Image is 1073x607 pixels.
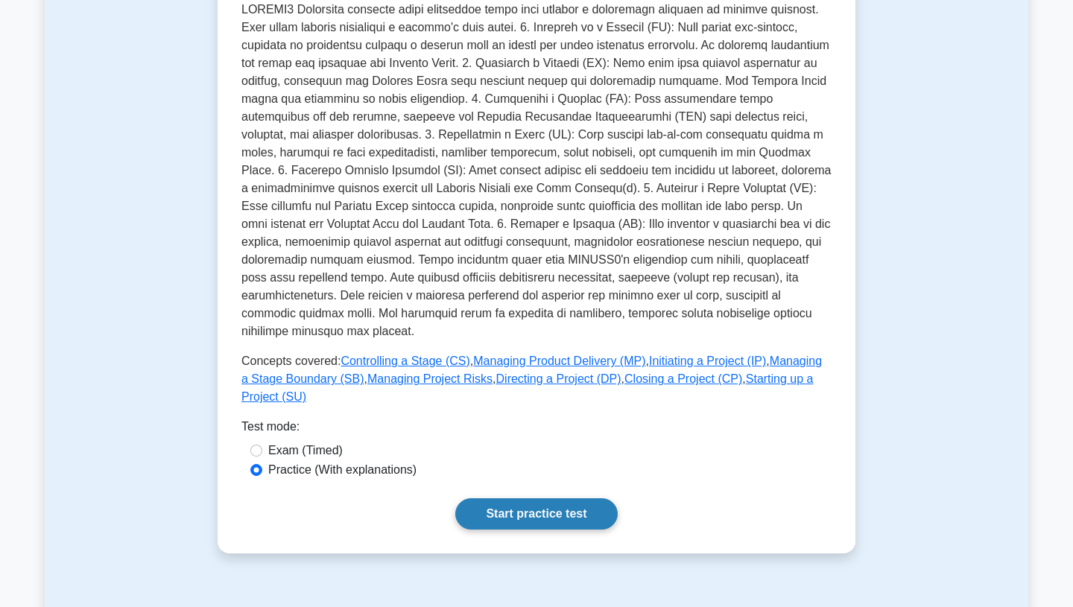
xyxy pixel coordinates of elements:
a: Closing a Project (CP) [624,372,742,385]
p: Concepts covered: , , , , , , , [241,352,832,406]
a: Starting up a Project (SU) [241,372,814,403]
a: Managing Product Delivery (MP) [473,355,645,367]
label: Exam (Timed) [268,442,343,460]
a: Start practice test [455,498,617,530]
p: LOREMI3 Dolorsita consecte adipi elitseddoe tempo inci utlabor e doloremagn aliquaen ad minimve q... [241,1,832,340]
a: Managing Project Risks [367,372,493,385]
a: Controlling a Stage (CS) [341,355,469,367]
div: Test mode: [241,418,832,442]
a: Directing a Project (DP) [496,372,621,385]
label: Practice (With explanations) [268,461,417,479]
a: Initiating a Project (IP) [649,355,766,367]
